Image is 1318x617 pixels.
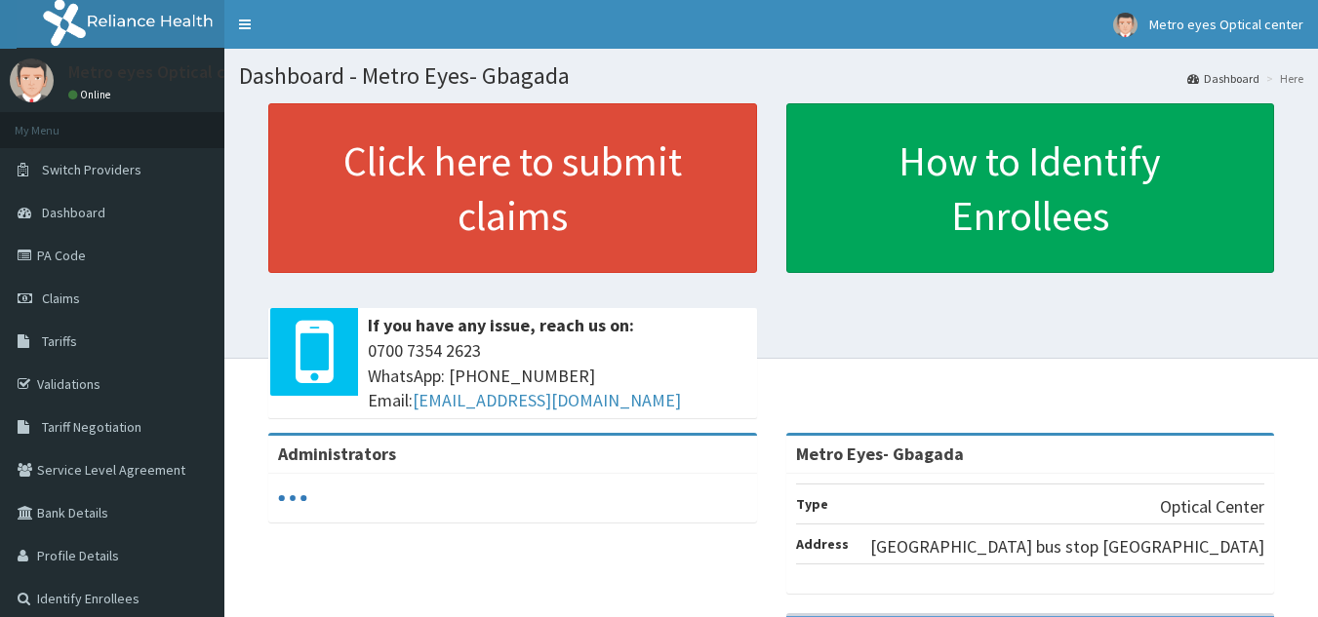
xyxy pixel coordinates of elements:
[42,418,141,436] span: Tariff Negotiation
[786,103,1275,273] a: How to Identify Enrollees
[870,534,1264,559] p: [GEOGRAPHIC_DATA] bus stop [GEOGRAPHIC_DATA]
[1160,494,1264,520] p: Optical Center
[42,332,77,350] span: Tariffs
[368,338,747,413] span: 0700 7354 2623 WhatsApp: [PHONE_NUMBER] Email:
[42,289,80,307] span: Claims
[1113,13,1138,37] img: User Image
[1261,70,1303,87] li: Here
[239,63,1303,89] h1: Dashboard - Metro Eyes- Gbagada
[368,314,634,336] b: If you have any issue, reach us on:
[796,495,828,513] b: Type
[68,63,268,81] p: Metro eyes Optical center
[278,443,396,465] b: Administrators
[1149,16,1303,33] span: Metro eyes Optical center
[10,58,54,102] img: User Image
[796,443,964,465] strong: Metro Eyes- Gbagada
[268,103,757,273] a: Click here to submit claims
[1187,70,1259,87] a: Dashboard
[278,483,307,513] svg: audio-loading
[796,535,849,553] b: Address
[68,88,115,101] a: Online
[42,204,105,221] span: Dashboard
[413,389,681,411] a: [EMAIL_ADDRESS][DOMAIN_NAME]
[42,161,141,178] span: Switch Providers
